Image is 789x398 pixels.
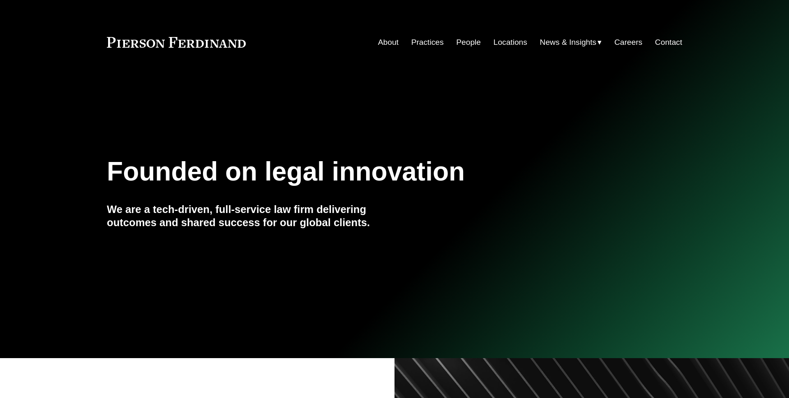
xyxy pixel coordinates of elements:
span: News & Insights [540,35,597,50]
h1: Founded on legal innovation [107,157,586,187]
h4: We are a tech-driven, full-service law firm delivering outcomes and shared success for our global... [107,203,394,229]
a: Practices [411,35,444,50]
a: folder dropdown [540,35,602,50]
a: About [378,35,399,50]
a: People [456,35,481,50]
a: Locations [494,35,527,50]
a: Contact [655,35,682,50]
a: Careers [614,35,642,50]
